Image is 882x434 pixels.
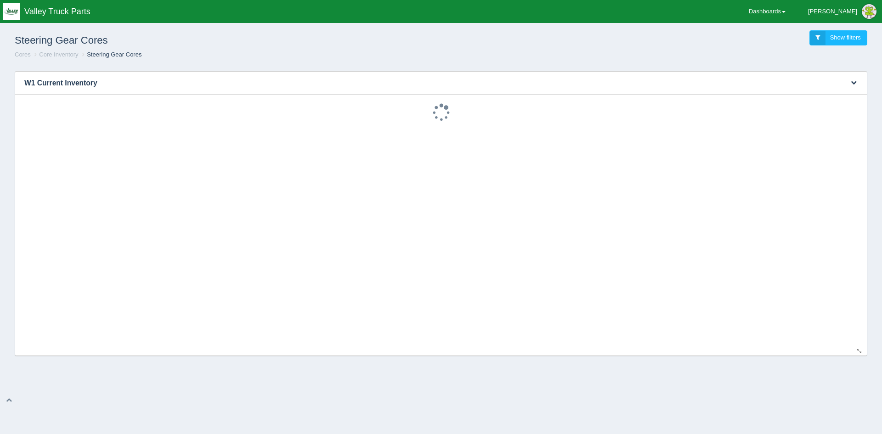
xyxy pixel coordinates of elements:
a: Cores [15,51,31,58]
a: Core Inventory [39,51,78,58]
img: q1blfpkbivjhsugxdrfq.png [3,3,20,20]
h1: Steering Gear Cores [15,30,441,51]
span: Valley Truck Parts [24,7,90,16]
img: Profile Picture [862,4,876,19]
li: Steering Gear Cores [80,51,141,59]
div: [PERSON_NAME] [808,2,857,21]
h3: W1 Current Inventory [15,72,839,95]
span: Show filters [830,34,861,41]
a: Show filters [809,30,867,45]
